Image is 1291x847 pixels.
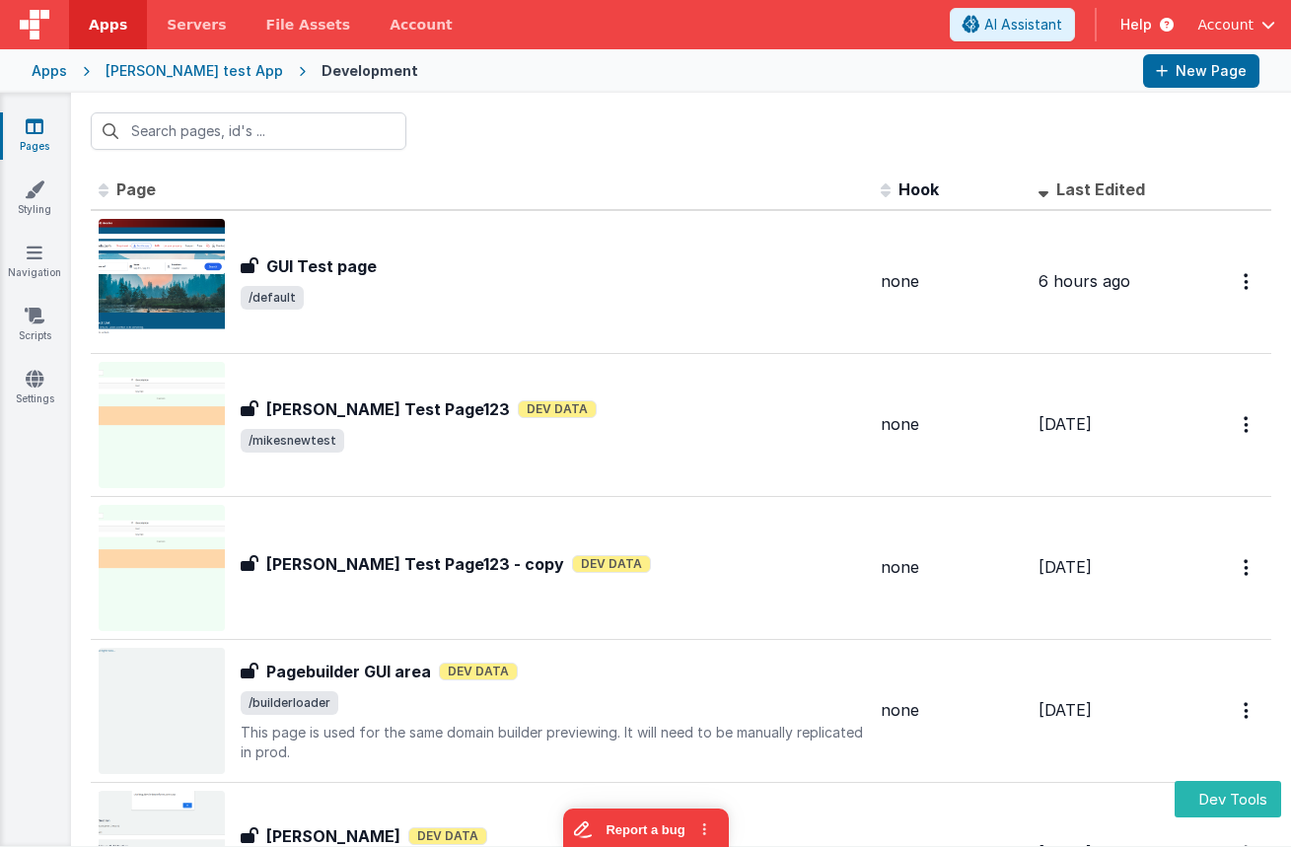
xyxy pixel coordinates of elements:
[881,270,1023,293] div: none
[1039,700,1092,720] span: [DATE]
[1197,15,1275,35] button: Account
[1232,404,1263,445] button: Options
[408,827,487,845] span: Dev Data
[266,660,431,683] h3: Pagebuilder GUI area
[91,112,406,150] input: Search pages, id's ...
[1232,690,1263,731] button: Options
[106,61,283,81] div: [PERSON_NAME] test App
[1039,557,1092,577] span: [DATE]
[439,663,518,680] span: Dev Data
[518,400,597,418] span: Dev Data
[1197,15,1254,35] span: Account
[881,413,1023,436] div: none
[984,15,1062,35] span: AI Assistant
[881,556,1023,579] div: none
[1120,15,1152,35] span: Help
[266,552,564,576] h3: [PERSON_NAME] Test Page123 - copy
[1039,414,1092,434] span: [DATE]
[241,723,865,762] p: This page is used for the same domain builder previewing. It will need to be manually replicated ...
[116,179,156,199] span: Page
[266,254,377,278] h3: GUI Test page
[1232,261,1263,302] button: Options
[950,8,1075,41] button: AI Assistant
[266,397,510,421] h3: [PERSON_NAME] Test Page123
[898,179,939,199] span: Hook
[1039,271,1130,291] span: 6 hours ago
[1175,781,1281,817] button: Dev Tools
[1232,547,1263,588] button: Options
[266,15,351,35] span: File Assets
[322,61,418,81] div: Development
[241,429,344,453] span: /mikesnewtest
[1056,179,1145,199] span: Last Edited
[1143,54,1259,88] button: New Page
[881,699,1023,722] div: none
[32,61,67,81] div: Apps
[89,15,127,35] span: Apps
[167,15,226,35] span: Servers
[241,286,304,310] span: /default
[572,555,651,573] span: Dev Data
[241,691,338,715] span: /builderloader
